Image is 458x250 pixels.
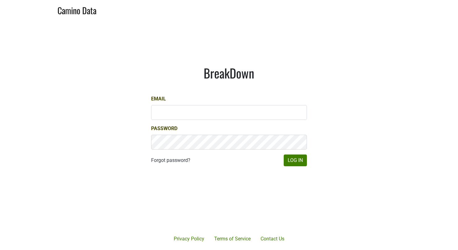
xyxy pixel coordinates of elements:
[284,155,307,166] button: Log In
[151,125,177,132] label: Password
[256,233,289,245] a: Contact Us
[151,95,166,103] label: Email
[169,233,209,245] a: Privacy Policy
[57,2,96,17] a: Camino Data
[151,66,307,80] h1: BreakDown
[209,233,256,245] a: Terms of Service
[151,157,190,164] a: Forgot password?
